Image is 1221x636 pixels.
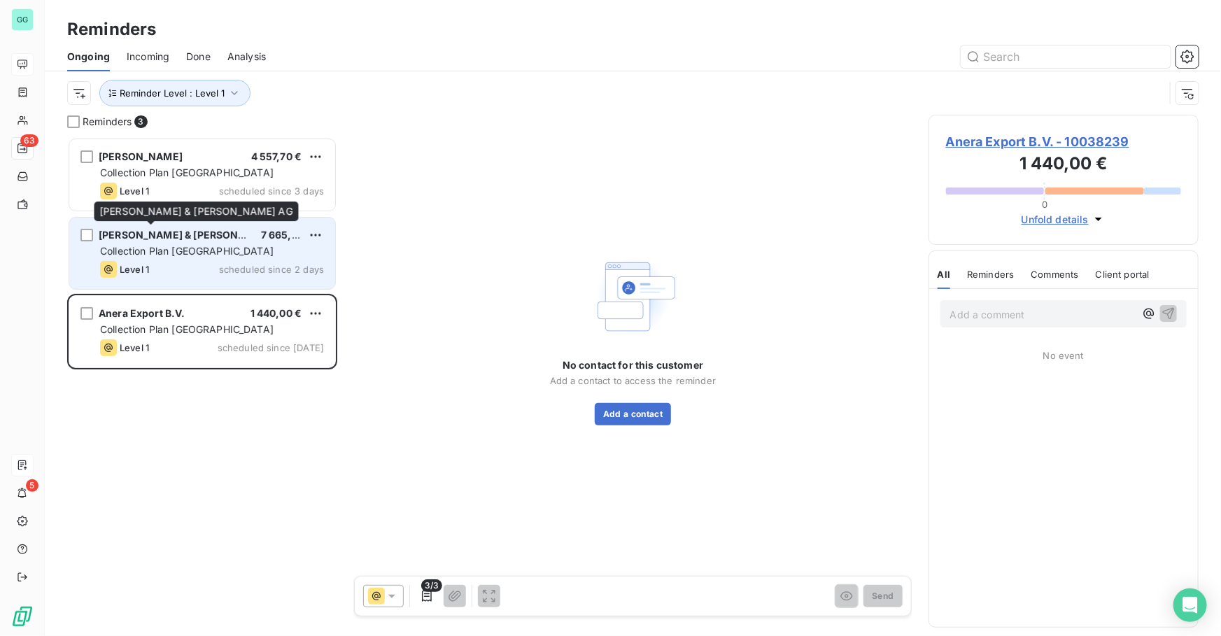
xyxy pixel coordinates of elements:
[421,579,442,592] span: 3/3
[99,80,250,106] button: Reminder Level : Level 1
[1173,588,1207,622] div: Open Intercom Messenger
[134,115,147,128] span: 3
[67,17,156,42] h3: Reminders
[120,87,225,99] span: Reminder Level : Level 1
[11,605,34,628] img: Logo LeanPay
[938,269,950,280] span: All
[20,134,38,147] span: 63
[588,252,678,341] img: Empty state
[120,185,149,197] span: Level 1
[967,269,1014,280] span: Reminders
[99,307,185,319] span: Anera Export B.V.
[67,50,110,64] span: Ongoing
[261,229,314,241] span: 7 665,00 €
[83,115,132,129] span: Reminders
[186,50,211,64] span: Done
[227,50,266,64] span: Analysis
[946,132,1181,151] span: Anera Export B.V. - 10038239
[946,151,1181,179] h3: 1 440,00 €
[1096,269,1150,280] span: Client portal
[219,264,324,275] span: scheduled since 2 days
[99,229,294,241] span: [PERSON_NAME] & [PERSON_NAME] AG
[99,150,183,162] span: [PERSON_NAME]
[11,8,34,31] div: GG
[1031,269,1079,280] span: Comments
[1043,350,1084,361] span: No event
[219,185,324,197] span: scheduled since 3 days
[563,358,703,372] span: No contact for this customer
[120,264,149,275] span: Level 1
[1022,212,1089,227] span: Unfold details
[550,375,716,386] span: Add a contact to access the reminder
[120,342,149,353] span: Level 1
[863,585,902,607] button: Send
[100,323,274,335] span: Collection Plan [GEOGRAPHIC_DATA]
[251,150,302,162] span: 4 557,70 €
[100,205,293,217] span: [PERSON_NAME] & [PERSON_NAME] AG
[961,45,1171,68] input: Search
[1042,199,1047,210] span: 0
[250,307,302,319] span: 1 440,00 €
[127,50,169,64] span: Incoming
[26,479,38,492] span: 5
[100,167,274,178] span: Collection Plan [GEOGRAPHIC_DATA]
[218,342,324,353] span: scheduled since [DATE]
[595,403,671,425] button: Add a contact
[67,137,337,636] div: grid
[1017,211,1110,227] button: Unfold details
[100,245,274,257] span: Collection Plan [GEOGRAPHIC_DATA]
